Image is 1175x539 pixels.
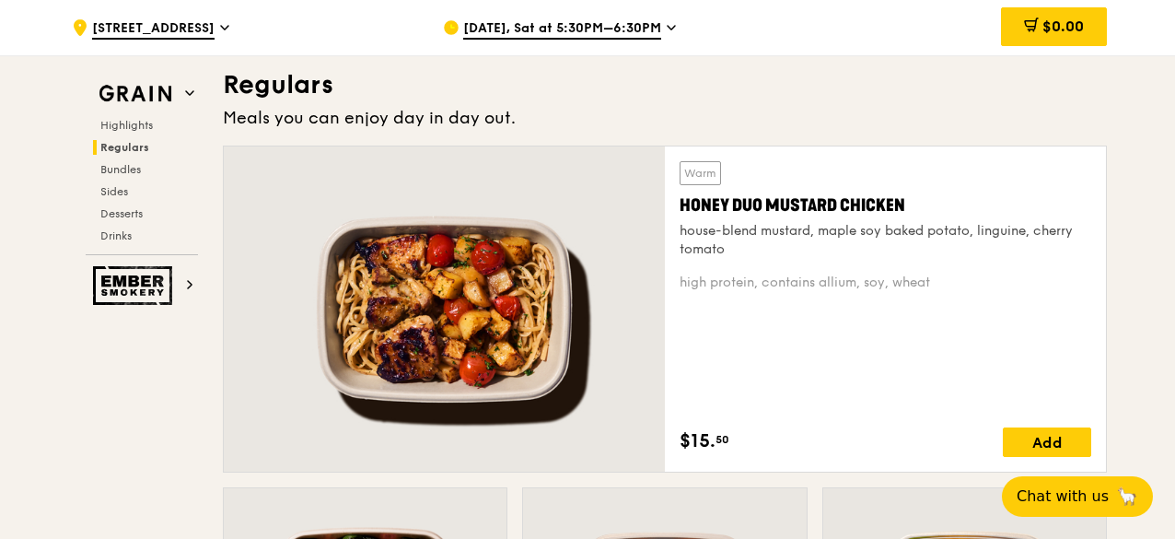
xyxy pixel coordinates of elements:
div: high protein, contains allium, soy, wheat [680,274,1091,292]
span: Bundles [100,163,141,176]
span: Highlights [100,119,153,132]
div: Warm [680,161,721,185]
button: Chat with us🦙 [1002,476,1153,517]
span: Desserts [100,207,143,220]
span: 50 [715,432,729,447]
span: [DATE], Sat at 5:30PM–6:30PM [463,19,661,40]
span: Drinks [100,229,132,242]
div: Honey Duo Mustard Chicken [680,193,1091,218]
h3: Regulars [223,68,1107,101]
img: Grain web logo [93,77,178,111]
div: Add [1003,428,1091,457]
div: Meals you can enjoy day in day out. [223,105,1107,131]
span: Chat with us [1017,486,1109,508]
div: house-blend mustard, maple soy baked potato, linguine, cherry tomato [680,222,1091,259]
span: Sides [100,185,128,198]
span: Regulars [100,141,149,154]
img: Ember Smokery web logo [93,266,178,305]
span: [STREET_ADDRESS] [92,19,215,40]
span: $0.00 [1042,18,1084,35]
span: 🦙 [1116,486,1138,508]
span: $15. [680,428,715,455]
